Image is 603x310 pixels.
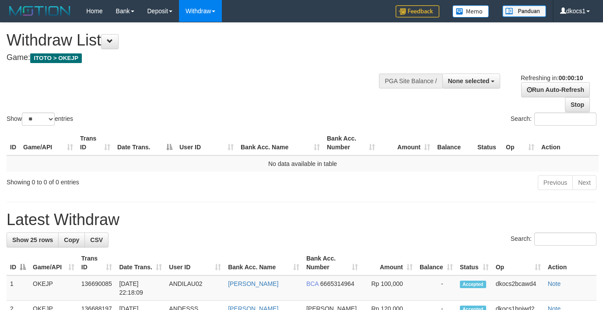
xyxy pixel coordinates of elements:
div: Showing 0 to 0 of 0 entries [7,174,245,187]
img: Button%20Memo.svg [452,5,489,18]
td: Rp 100,000 [361,275,416,301]
span: Refreshing in: [521,74,583,81]
th: ID [7,130,20,155]
label: Search: [511,232,596,246]
strong: 00:00:10 [558,74,583,81]
img: Feedback.jpg [396,5,439,18]
a: Note [548,280,561,287]
a: Show 25 rows [7,232,59,247]
th: Action [538,130,599,155]
img: panduan.png [502,5,546,17]
td: - [416,275,456,301]
th: User ID: activate to sort column ascending [176,130,237,155]
th: Op: activate to sort column ascending [492,250,544,275]
th: Status [474,130,502,155]
h4: Game: [7,53,393,62]
th: Action [544,250,596,275]
span: Copy 6665314964 to clipboard [320,280,354,287]
th: Date Trans.: activate to sort column ascending [116,250,165,275]
th: Trans ID: activate to sort column ascending [77,130,114,155]
span: CSV [90,236,103,243]
span: None selected [448,77,490,85]
div: PGA Site Balance / [379,74,442,88]
label: Search: [511,113,596,126]
th: Amount: activate to sort column ascending [379,130,434,155]
a: Previous [538,175,573,190]
span: Show 25 rows [12,236,53,243]
th: Balance: activate to sort column ascending [416,250,456,275]
a: Next [572,175,596,190]
a: [PERSON_NAME] [228,280,278,287]
a: CSV [84,232,109,247]
select: Showentries [22,113,55,126]
th: Status: activate to sort column ascending [456,250,492,275]
span: Accepted [460,281,486,288]
td: No data available in table [7,155,599,172]
th: Bank Acc. Name: activate to sort column ascending [224,250,303,275]
a: Copy [58,232,85,247]
th: ID: activate to sort column descending [7,250,29,275]
td: ANDILAU02 [165,275,224,301]
th: Game/API: activate to sort column ascending [20,130,77,155]
input: Search: [534,232,596,246]
img: MOTION_logo.png [7,4,73,18]
td: dkocs2bcawd4 [492,275,544,301]
button: None selected [442,74,501,88]
td: OKEJP [29,275,78,301]
th: Balance [434,130,474,155]
td: 136690085 [78,275,116,301]
span: ITOTO > OKEJP [30,53,82,63]
a: Stop [565,97,590,112]
th: Amount: activate to sort column ascending [361,250,416,275]
h1: Latest Withdraw [7,211,596,229]
th: Date Trans.: activate to sort column descending [114,130,176,155]
span: BCA [306,280,319,287]
td: 1 [7,275,29,301]
label: Show entries [7,113,73,126]
h1: Withdraw List [7,32,393,49]
th: Bank Acc. Name: activate to sort column ascending [237,130,323,155]
th: User ID: activate to sort column ascending [165,250,224,275]
th: Op: activate to sort column ascending [502,130,538,155]
td: [DATE] 22:18:09 [116,275,165,301]
th: Game/API: activate to sort column ascending [29,250,78,275]
span: Copy [64,236,79,243]
th: Bank Acc. Number: activate to sort column ascending [303,250,361,275]
a: Run Auto-Refresh [521,82,590,97]
th: Bank Acc. Number: activate to sort column ascending [323,130,379,155]
input: Search: [534,113,596,126]
th: Trans ID: activate to sort column ascending [78,250,116,275]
